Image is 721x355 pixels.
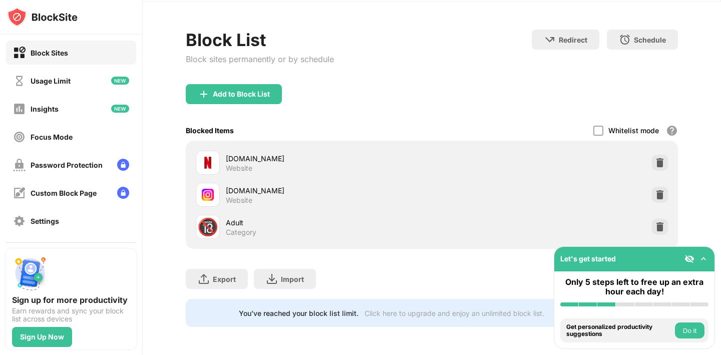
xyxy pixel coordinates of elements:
[202,157,214,169] img: favicons
[559,36,587,44] div: Redirect
[560,277,708,296] div: Only 5 steps left to free up an extra hour each day!
[226,196,252,205] div: Website
[13,103,26,115] img: insights-off.svg
[13,75,26,87] img: time-usage-off.svg
[117,187,129,199] img: lock-menu.svg
[31,49,68,57] div: Block Sites
[186,54,334,64] div: Block sites permanently or by schedule
[20,333,64,341] div: Sign Up Now
[226,228,256,237] div: Category
[213,275,236,283] div: Export
[226,164,252,173] div: Website
[566,323,672,338] div: Get personalized productivity suggestions
[608,126,659,135] div: Whitelist mode
[31,161,103,169] div: Password Protection
[13,159,26,171] img: password-protection-off.svg
[31,217,59,225] div: Settings
[186,30,334,50] div: Block List
[31,105,59,113] div: Insights
[202,189,214,201] img: favicons
[226,153,432,164] div: [DOMAIN_NAME]
[684,254,694,264] img: eye-not-visible.svg
[186,126,234,135] div: Blocked Items
[117,159,129,171] img: lock-menu.svg
[31,189,97,197] div: Custom Block Page
[7,7,78,27] img: logo-blocksite.svg
[12,307,130,323] div: Earn rewards and sync your block list across devices
[213,90,270,98] div: Add to Block List
[12,255,48,291] img: push-signup.svg
[675,322,704,338] button: Do it
[634,36,666,44] div: Schedule
[197,217,218,237] div: 🔞
[31,77,71,85] div: Usage Limit
[365,309,544,317] div: Click here to upgrade and enjoy an unlimited block list.
[13,187,26,199] img: customize-block-page-off.svg
[13,47,26,59] img: block-on.svg
[226,185,432,196] div: [DOMAIN_NAME]
[111,105,129,113] img: new-icon.svg
[226,217,432,228] div: Adult
[31,133,73,141] div: Focus Mode
[13,131,26,143] img: focus-off.svg
[560,254,616,263] div: Let's get started
[698,254,708,264] img: omni-setup-toggle.svg
[239,309,358,317] div: You’ve reached your block list limit.
[111,77,129,85] img: new-icon.svg
[281,275,304,283] div: Import
[13,215,26,227] img: settings-off.svg
[12,295,130,305] div: Sign up for more productivity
